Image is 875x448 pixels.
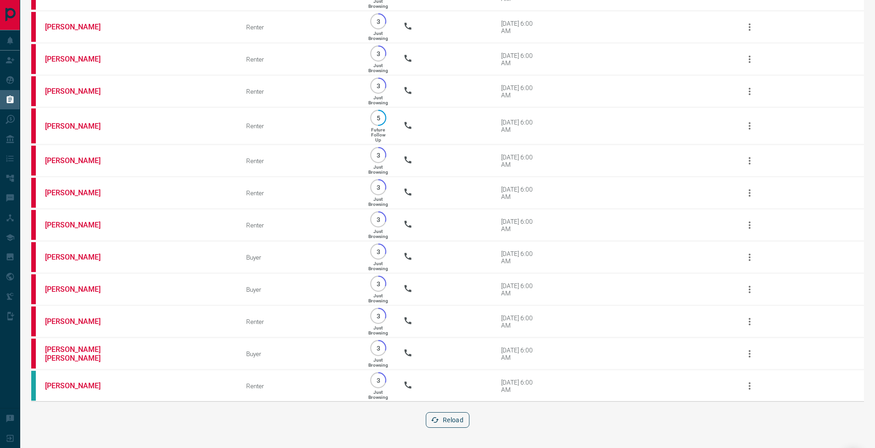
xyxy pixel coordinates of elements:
[31,44,36,74] div: property.ca
[375,18,382,25] p: 3
[31,274,36,304] div: property.ca
[45,188,114,197] a: [PERSON_NAME]
[45,345,114,363] a: [PERSON_NAME] [PERSON_NAME]
[246,189,353,197] div: Renter
[501,52,540,67] div: [DATE] 6:00 AM
[246,221,353,229] div: Renter
[501,218,540,233] div: [DATE] 6:00 AM
[31,146,36,176] div: property.ca
[375,280,382,287] p: 3
[368,261,388,271] p: Just Browsing
[368,325,388,335] p: Just Browsing
[45,317,114,326] a: [PERSON_NAME]
[501,153,540,168] div: [DATE] 6:00 AM
[246,286,353,293] div: Buyer
[31,339,36,369] div: property.ca
[246,88,353,95] div: Renter
[31,242,36,272] div: property.ca
[246,23,353,31] div: Renter
[375,345,382,352] p: 3
[368,293,388,303] p: Just Browsing
[501,314,540,329] div: [DATE] 6:00 AM
[368,197,388,207] p: Just Browsing
[45,253,114,261] a: [PERSON_NAME]
[31,76,36,106] div: property.ca
[375,184,382,191] p: 3
[375,216,382,223] p: 3
[368,164,388,175] p: Just Browsing
[501,20,540,34] div: [DATE] 6:00 AM
[375,248,382,255] p: 3
[45,156,114,165] a: [PERSON_NAME]
[246,157,353,164] div: Renter
[31,371,36,401] div: condos.ca
[375,377,382,384] p: 3
[45,381,114,390] a: [PERSON_NAME]
[368,63,388,73] p: Just Browsing
[501,346,540,361] div: [DATE] 6:00 AM
[368,229,388,239] p: Just Browsing
[45,122,114,130] a: [PERSON_NAME]
[426,412,469,428] button: Reload
[501,250,540,265] div: [DATE] 6:00 AM
[501,119,540,133] div: [DATE] 6:00 AM
[246,122,353,130] div: Renter
[375,114,382,121] p: 5
[45,23,114,31] a: [PERSON_NAME]
[371,127,385,142] p: Future Follow Up
[45,285,114,294] a: [PERSON_NAME]
[368,31,388,41] p: Just Browsing
[31,210,36,240] div: property.ca
[375,152,382,159] p: 3
[501,186,540,200] div: [DATE] 6:00 AM
[375,82,382,89] p: 3
[45,55,114,63] a: [PERSON_NAME]
[246,254,353,261] div: Buyer
[45,221,114,229] a: [PERSON_NAME]
[31,108,36,143] div: property.ca
[31,12,36,42] div: property.ca
[501,84,540,99] div: [DATE] 6:00 AM
[246,350,353,357] div: Buyer
[501,282,540,297] div: [DATE] 6:00 AM
[45,87,114,96] a: [PERSON_NAME]
[501,379,540,393] div: [DATE] 6:00 AM
[31,178,36,208] div: property.ca
[31,306,36,336] div: property.ca
[368,390,388,400] p: Just Browsing
[375,50,382,57] p: 3
[246,56,353,63] div: Renter
[368,95,388,105] p: Just Browsing
[375,312,382,319] p: 3
[368,357,388,368] p: Just Browsing
[246,382,353,390] div: Renter
[246,318,353,325] div: Renter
